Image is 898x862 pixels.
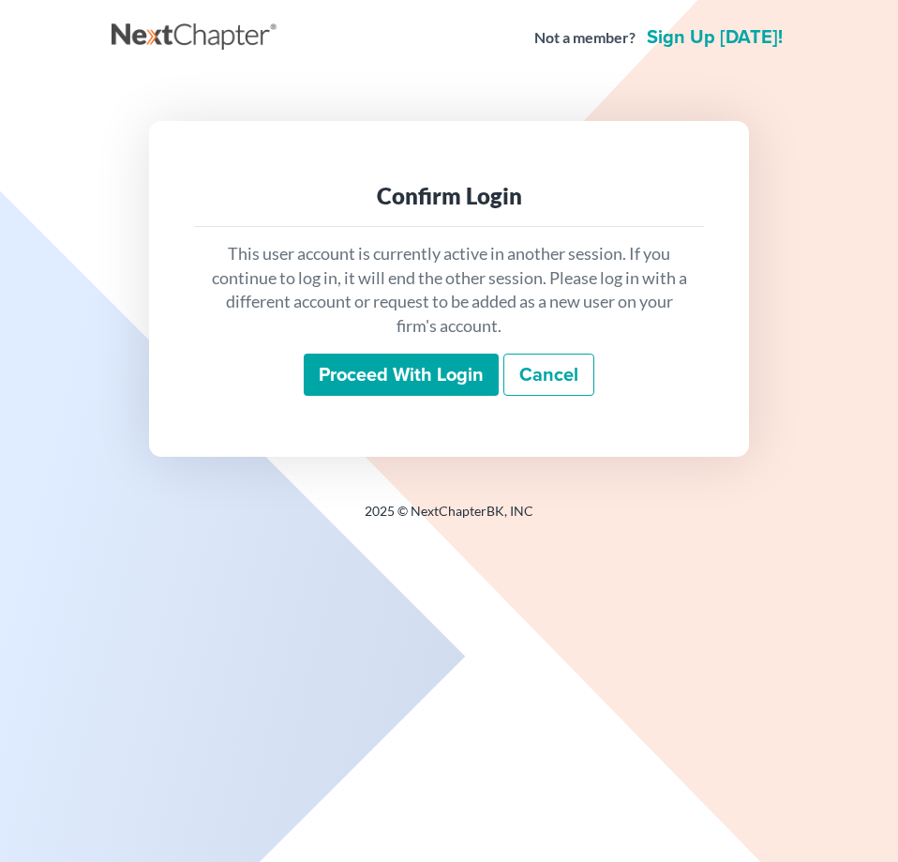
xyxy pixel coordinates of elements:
[643,28,786,47] a: Sign up [DATE]!
[209,242,689,339] p: This user account is currently active in another session. If you continue to log in, it will end ...
[503,354,594,397] a: Cancel
[534,27,636,49] strong: Not a member?
[209,181,689,211] div: Confirm Login
[304,354,499,397] input: Proceed with login
[112,502,786,536] div: 2025 © NextChapterBK, INC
